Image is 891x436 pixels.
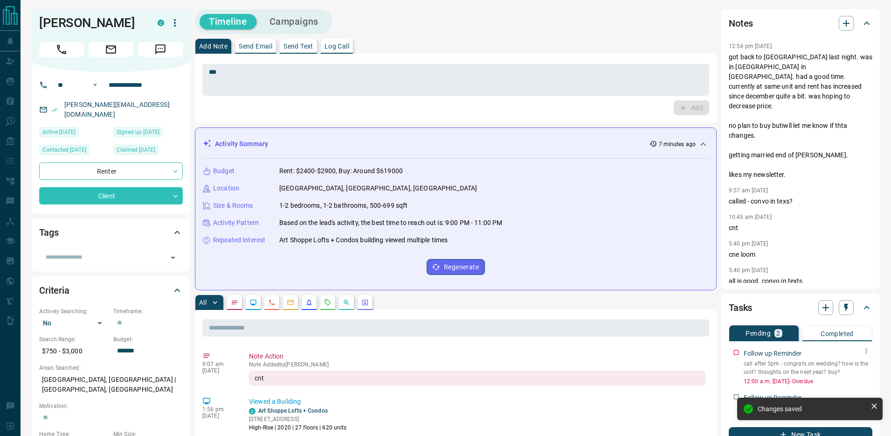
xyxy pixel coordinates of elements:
[287,299,294,306] svg: Emails
[166,251,180,264] button: Open
[729,240,768,247] p: 5:40 pm [DATE]
[729,43,772,49] p: 12:54 pm [DATE]
[249,361,705,368] p: Note Added by [PERSON_NAME]
[239,43,272,49] p: Send Email
[249,371,705,386] div: cnt
[117,127,159,137] span: Signed up [DATE]
[42,127,76,137] span: Active [DATE]
[729,12,872,35] div: Notes
[324,299,332,306] svg: Requests
[279,201,408,211] p: 1-2 bedrooms, 1-2 bathrooms, 500-699 sqft
[39,145,109,158] div: Fri Mar 01 2024
[42,145,86,155] span: Contacted [DATE]
[729,296,872,319] div: Tasks
[202,413,235,419] p: [DATE]
[729,223,872,233] p: cnt
[113,145,183,158] div: Sun Dec 16 2018
[729,187,768,194] p: 9:57 am [DATE]
[249,397,705,407] p: Viewed a Building
[744,377,872,386] p: 12:00 a.m. [DATE] - Overdue
[249,415,347,423] p: [STREET_ADDRESS]
[231,299,238,306] svg: Notes
[758,405,867,413] div: Changes saved
[39,316,109,331] div: No
[268,299,276,306] svg: Calls
[138,42,183,57] span: Message
[203,135,709,153] div: Activity Summary7 minutes ago
[39,402,183,410] p: Motivation:
[249,299,257,306] svg: Lead Browsing Activity
[729,197,872,206] p: called - convo in texs?
[199,43,228,49] p: Add Note
[213,183,239,193] p: Location
[249,423,347,432] p: High-Rise | 2020 | 27 floors | 620 units
[213,201,253,211] p: Size & Rooms
[279,218,502,228] p: Based on the lead's activity, the best time to reach out is: 9:00 PM - 11:00 PM
[39,127,109,140] div: Thu Sep 11 2025
[39,335,109,344] p: Search Range:
[249,408,256,415] div: condos.ca
[39,42,84,57] span: Call
[744,349,801,359] p: Follow up Reminder
[213,235,265,245] p: Repeated Interest
[90,79,101,91] button: Open
[200,14,256,29] button: Timeline
[729,52,872,180] p: got back to [GEOGRAPHIC_DATA] last night. was in [GEOGRAPHIC_DATA] in [GEOGRAPHIC_DATA]. had a go...
[202,406,235,413] p: 1:56 pm
[744,393,801,403] p: Follow up Reminder
[729,267,768,274] p: 5:40 pm [DATE]
[215,139,268,149] p: Activity Summary
[39,225,58,240] h2: Tags
[279,183,477,193] p: [GEOGRAPHIC_DATA], [GEOGRAPHIC_DATA], [GEOGRAPHIC_DATA]
[258,408,328,414] a: Art Shoppe Lofts + Condos
[213,166,235,176] p: Budget
[89,42,133,57] span: Email
[64,101,170,118] a: [PERSON_NAME][EMAIL_ADDRESS][DOMAIN_NAME]
[343,299,350,306] svg: Opportunities
[283,43,313,49] p: Send Text
[117,145,155,155] span: Claimed [DATE]
[39,162,183,180] div: Renter
[202,367,235,374] p: [DATE]
[659,140,696,148] p: 7 minutes ago
[113,335,183,344] p: Budget:
[746,330,771,337] p: Pending
[39,221,183,244] div: Tags
[39,15,144,30] h1: [PERSON_NAME]
[39,344,109,359] p: $750 - $3,000
[113,127,183,140] div: Sun Dec 16 2018
[279,235,448,245] p: Art Shoppe Lofts + Condos building viewed multiple times
[113,307,183,316] p: Timeframe:
[202,361,235,367] p: 9:07 am
[305,299,313,306] svg: Listing Alerts
[39,279,183,302] div: Criteria
[361,299,369,306] svg: Agent Actions
[729,250,872,260] p: cne loom
[51,106,58,113] svg: Email Verified
[213,218,259,228] p: Activity Pattern
[279,166,403,176] p: Rent: $2400-$2900, Buy: Around $619000
[729,276,872,286] p: all is good. convo in texts
[39,364,183,372] p: Areas Searched:
[39,187,183,204] div: Client
[744,359,872,376] p: call after 5pm - congrats on wedding? how is the unit? thoughts on the next year? buy?
[260,14,328,29] button: Campaigns
[776,330,780,337] p: 2
[39,283,69,298] h2: Criteria
[729,16,753,31] h2: Notes
[729,300,752,315] h2: Tasks
[199,299,207,306] p: All
[325,43,349,49] p: Log Call
[39,307,109,316] p: Actively Searching:
[729,214,772,220] p: 10:45 am [DATE]
[249,352,705,361] p: Note Action
[39,372,183,397] p: [GEOGRAPHIC_DATA], [GEOGRAPHIC_DATA] | [GEOGRAPHIC_DATA], [GEOGRAPHIC_DATA]
[821,331,854,337] p: Completed
[158,20,164,26] div: condos.ca
[427,259,485,275] button: Regenerate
